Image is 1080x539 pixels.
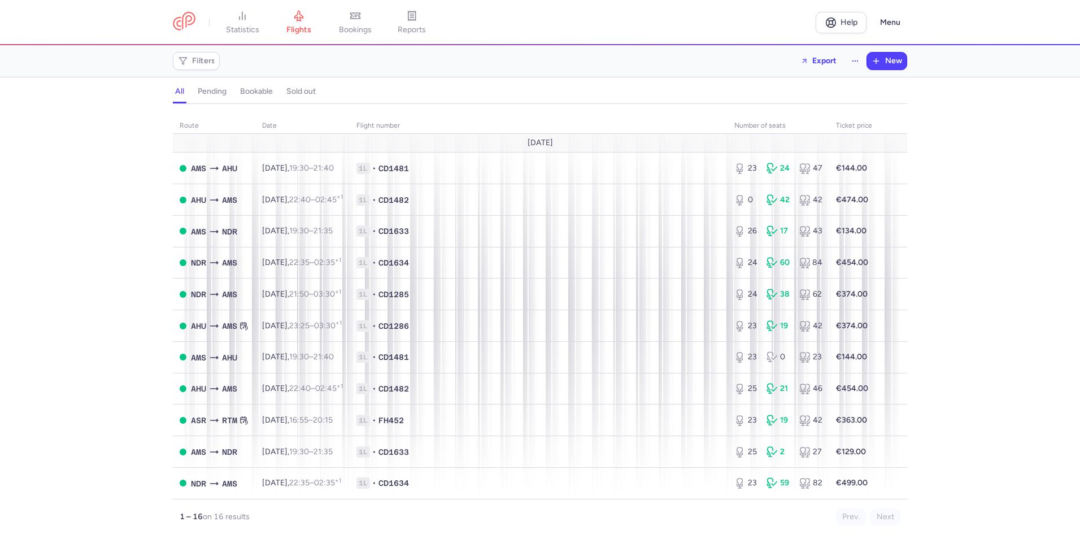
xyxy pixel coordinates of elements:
[378,194,409,206] span: CD1482
[372,194,376,206] span: •
[372,351,376,363] span: •
[356,477,370,489] span: 1L
[289,384,311,393] time: 22:40
[767,383,790,394] div: 21
[289,195,343,205] span: –
[356,320,370,332] span: 1L
[799,163,822,174] div: 47
[356,383,370,394] span: 1L
[289,289,309,299] time: 21:50
[222,257,237,269] span: AMS
[836,352,867,362] strong: €144.00
[734,257,757,268] div: 24
[222,382,237,395] span: AMS
[836,226,866,236] strong: €134.00
[313,289,341,299] time: 03:30
[767,477,790,489] div: 59
[191,446,206,458] span: AMS
[356,194,370,206] span: 1L
[191,320,206,332] span: AHU
[356,289,370,300] span: 1L
[767,194,790,206] div: 42
[226,25,259,35] span: statistics
[191,162,206,175] span: AMS
[350,118,728,134] th: Flight number
[799,194,822,206] div: 42
[734,163,757,174] div: 23
[378,320,409,332] span: CD1286
[372,446,376,458] span: •
[372,163,376,174] span: •
[799,477,822,489] div: 82
[240,86,273,97] h4: bookable
[191,414,206,427] span: ASR
[313,415,333,425] time: 20:15
[286,86,316,97] h4: sold out
[378,446,409,458] span: CD1633
[378,225,409,237] span: CD1633
[372,257,376,268] span: •
[356,225,370,237] span: 1L
[767,289,790,300] div: 38
[841,18,857,27] span: Help
[289,258,341,267] span: –
[799,351,822,363] div: 23
[173,118,255,134] th: route
[335,257,341,264] sup: +1
[836,289,868,299] strong: €374.00
[767,320,790,332] div: 19
[836,258,868,267] strong: €454.00
[327,10,384,35] a: bookings
[734,194,757,206] div: 0
[885,56,902,66] span: New
[192,56,215,66] span: Filters
[799,415,822,426] div: 42
[222,414,237,427] span: RTM
[175,86,184,97] h4: all
[734,289,757,300] div: 24
[289,415,333,425] span: –
[378,477,409,489] span: CD1634
[816,12,866,33] a: Help
[836,508,866,525] button: Prev.
[289,478,341,488] span: –
[203,512,250,521] span: on 16 results
[356,163,370,174] span: 1L
[262,384,343,393] span: [DATE],
[372,289,376,300] span: •
[836,415,867,425] strong: €363.00
[289,352,309,362] time: 19:30
[836,447,866,457] strong: €129.00
[799,225,822,237] div: 43
[262,321,342,331] span: [DATE],
[289,163,334,173] span: –
[335,288,341,295] sup: +1
[528,138,553,147] span: [DATE]
[378,289,409,300] span: CD1285
[398,25,426,35] span: reports
[191,194,206,206] span: AHU
[262,415,333,425] span: [DATE],
[262,258,341,267] span: [DATE],
[289,258,310,267] time: 22:35
[289,226,309,236] time: 19:30
[173,12,195,33] a: CitizenPlane red outlined logo
[262,478,341,488] span: [DATE],
[255,118,350,134] th: date
[734,415,757,426] div: 23
[289,163,309,173] time: 19:30
[289,384,343,393] span: –
[289,321,342,331] span: –
[271,10,327,35] a: flights
[378,383,409,394] span: CD1482
[339,25,372,35] span: bookings
[262,163,334,173] span: [DATE],
[799,257,822,268] div: 84
[262,447,333,457] span: [DATE],
[222,320,237,332] span: AMS
[734,320,757,332] div: 23
[799,446,822,458] div: 27
[313,226,333,236] time: 21:35
[180,512,203,521] strong: 1 – 16
[836,163,867,173] strong: €144.00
